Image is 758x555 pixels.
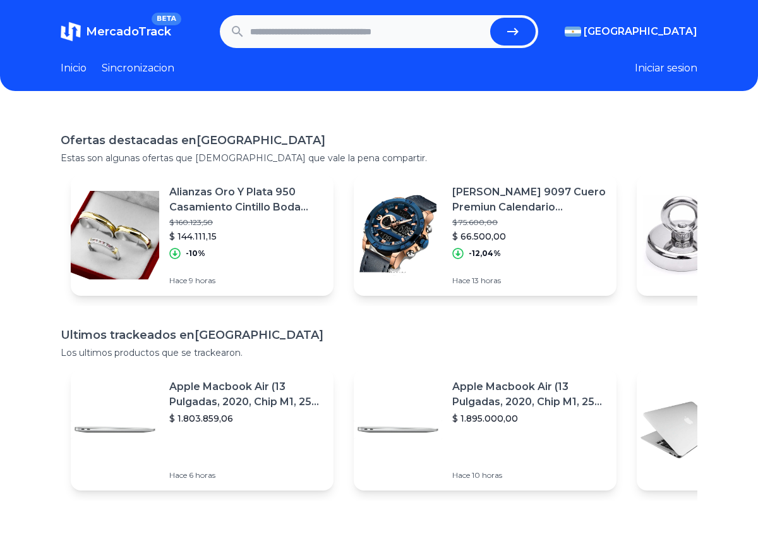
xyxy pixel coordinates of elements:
[452,185,606,215] p: [PERSON_NAME] 9097 Cuero Premiun Calendario [PERSON_NAME]
[637,191,725,279] img: Featured image
[169,217,323,228] p: $ 160.123,50
[102,61,174,76] a: Sincronizacion
[452,276,606,286] p: Hace 13 horas
[469,248,501,259] p: -12,04%
[565,27,581,37] img: Argentina
[169,379,323,410] p: Apple Macbook Air (13 Pulgadas, 2020, Chip M1, 256 Gb De Ssd, 8 Gb De Ram) - Plata
[452,470,606,480] p: Hace 10 horas
[152,13,181,25] span: BETA
[186,248,205,259] p: -10%
[169,276,323,286] p: Hace 9 horas
[354,386,442,474] img: Featured image
[452,230,606,243] p: $ 66.500,00
[169,470,323,480] p: Hace 6 horas
[169,185,323,215] p: Alianzas Oro Y Plata 950 Casamiento Cintillo Boda Combo 4
[61,21,81,42] img: MercadoTrack
[71,174,334,296] a: Featured imageAlianzas Oro Y Plata 950 Casamiento Cintillo Boda Combo 4$ 160.123,50$ 144.111,15-1...
[71,191,159,279] img: Featured image
[584,24,697,39] span: [GEOGRAPHIC_DATA]
[86,25,171,39] span: MercadoTrack
[71,369,334,491] a: Featured imageApple Macbook Air (13 Pulgadas, 2020, Chip M1, 256 Gb De Ssd, 8 Gb De Ram) - Plata$...
[354,191,442,279] img: Featured image
[61,61,87,76] a: Inicio
[61,152,697,164] p: Estas son algunas ofertas que [DEMOGRAPHIC_DATA] que vale la pena compartir.
[354,174,617,296] a: Featured image[PERSON_NAME] 9097 Cuero Premiun Calendario [PERSON_NAME]$ 75.600,00$ 66.500,00-12,...
[61,131,697,149] h1: Ofertas destacadas en [GEOGRAPHIC_DATA]
[452,379,606,410] p: Apple Macbook Air (13 Pulgadas, 2020, Chip M1, 256 Gb De Ssd, 8 Gb De Ram) - Plata
[169,230,323,243] p: $ 144.111,15
[452,217,606,228] p: $ 75.600,00
[61,326,697,344] h1: Ultimos trackeados en [GEOGRAPHIC_DATA]
[169,412,323,425] p: $ 1.803.859,06
[61,21,171,42] a: MercadoTrackBETA
[635,61,697,76] button: Iniciar sesion
[71,386,159,474] img: Featured image
[637,386,725,474] img: Featured image
[354,369,617,491] a: Featured imageApple Macbook Air (13 Pulgadas, 2020, Chip M1, 256 Gb De Ssd, 8 Gb De Ram) - Plata$...
[565,24,697,39] button: [GEOGRAPHIC_DATA]
[452,412,606,425] p: $ 1.895.000,00
[61,346,697,359] p: Los ultimos productos que se trackearon.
